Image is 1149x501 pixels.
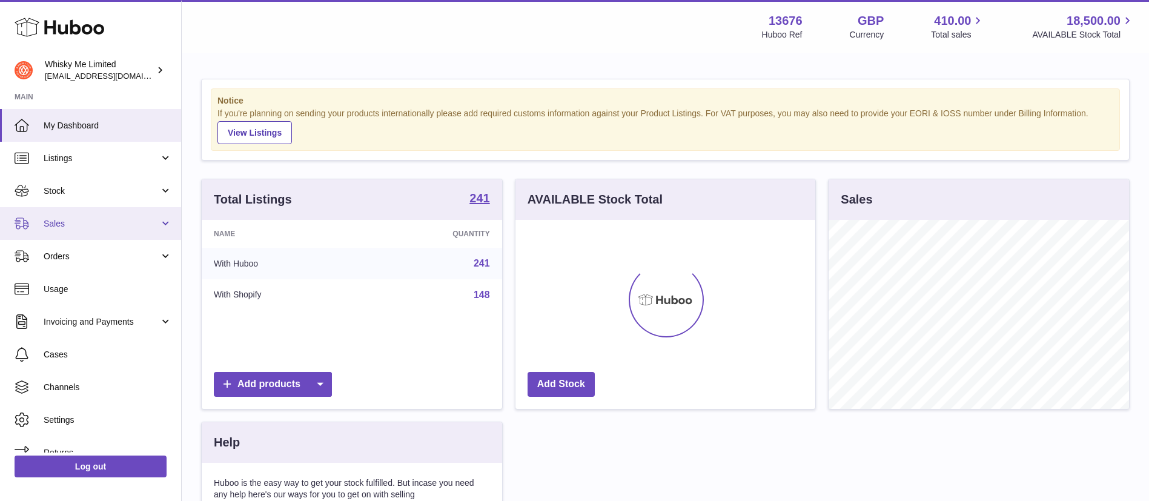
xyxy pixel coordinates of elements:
[15,61,33,79] img: internalAdmin-13676@internal.huboo.com
[44,316,159,328] span: Invoicing and Payments
[214,434,240,451] h3: Help
[44,447,172,459] span: Returns
[214,191,292,208] h3: Total Listings
[44,284,172,295] span: Usage
[762,29,803,41] div: Huboo Ref
[934,13,971,29] span: 410.00
[1067,13,1121,29] span: 18,500.00
[202,279,363,311] td: With Shopify
[214,477,490,500] p: Huboo is the easy way to get your stock fulfilled. But incase you need any help here's our ways f...
[528,372,595,397] a: Add Stock
[44,120,172,131] span: My Dashboard
[44,153,159,164] span: Listings
[15,456,167,477] a: Log out
[217,121,292,144] a: View Listings
[217,95,1113,107] strong: Notice
[474,290,490,300] a: 148
[1032,13,1134,41] a: 18,500.00 AVAILABLE Stock Total
[769,13,803,29] strong: 13676
[841,191,872,208] h3: Sales
[44,218,159,230] span: Sales
[44,185,159,197] span: Stock
[858,13,884,29] strong: GBP
[1032,29,1134,41] span: AVAILABLE Stock Total
[363,220,502,248] th: Quantity
[45,71,178,81] span: [EMAIL_ADDRESS][DOMAIN_NAME]
[469,192,489,207] a: 241
[202,248,363,279] td: With Huboo
[931,13,985,41] a: 410.00 Total sales
[45,59,154,82] div: Whisky Me Limited
[44,382,172,393] span: Channels
[202,220,363,248] th: Name
[44,414,172,426] span: Settings
[469,192,489,204] strong: 241
[931,29,985,41] span: Total sales
[217,108,1113,144] div: If you're planning on sending your products internationally please add required customs informati...
[44,251,159,262] span: Orders
[214,372,332,397] a: Add products
[44,349,172,360] span: Cases
[850,29,884,41] div: Currency
[528,191,663,208] h3: AVAILABLE Stock Total
[474,258,490,268] a: 241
